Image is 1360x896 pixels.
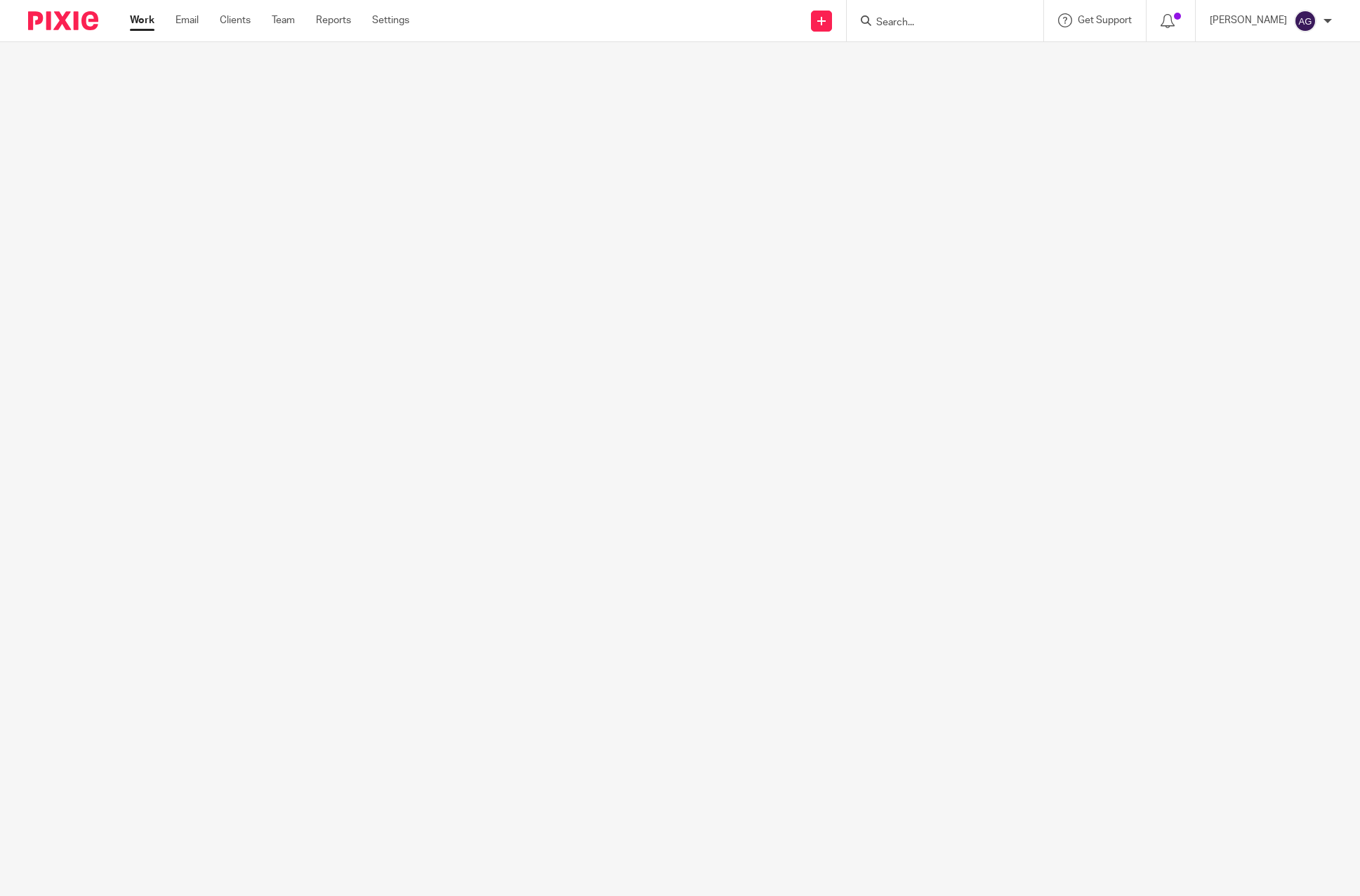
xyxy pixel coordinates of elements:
[1294,10,1316,32] img: svg%3E
[875,17,1001,29] input: Search
[1078,15,1132,25] span: Get Support
[1210,13,1287,27] p: [PERSON_NAME]
[220,13,251,27] a: Clients
[272,13,295,27] a: Team
[28,11,98,30] img: Pixie
[176,13,199,27] a: Email
[316,13,351,27] a: Reports
[130,13,154,27] a: Work
[372,13,409,27] a: Settings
